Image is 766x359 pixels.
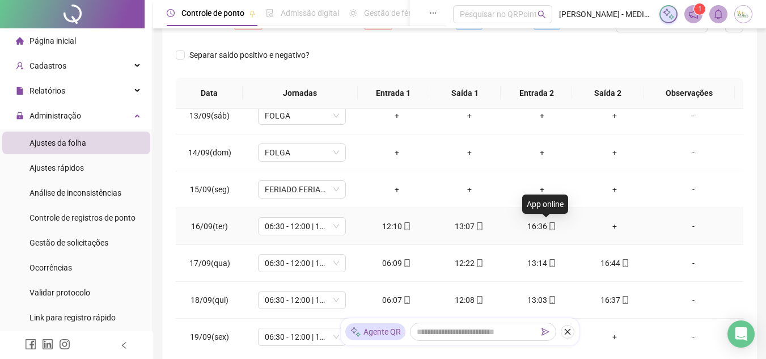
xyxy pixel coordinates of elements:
span: Administração [29,111,81,120]
div: + [587,220,642,233]
span: instagram [59,339,70,350]
span: user-add [16,62,24,70]
span: send [541,328,549,336]
div: 16:44 [587,257,642,269]
span: file [16,87,24,95]
span: 15/09(seg) [190,185,230,194]
span: search [538,10,546,19]
div: + [587,109,642,122]
div: 16:36 [515,220,569,233]
div: 13:07 [442,220,497,233]
span: clock-circle [167,9,175,17]
span: mobile [402,259,411,267]
div: - [660,331,727,343]
span: mobile [547,222,556,230]
div: + [442,183,497,196]
div: 13:03 [515,294,569,306]
span: close [564,328,572,336]
span: home [16,37,24,45]
span: 06:30 - 12:00 | 13:00 - 16:30 [265,255,339,272]
span: Controle de registros de ponto [29,213,136,222]
span: 19/09(sex) [190,332,229,341]
span: Ajustes da folha [29,138,86,147]
span: Relatórios [29,86,65,95]
img: sparkle-icon.fc2bf0ac1784a2077858766a79e2daf3.svg [662,8,675,20]
span: Controle de ponto [181,9,244,18]
span: Ocorrências [29,263,72,272]
span: 17/09(qua) [189,259,230,268]
sup: 1 [694,3,705,15]
div: + [587,331,642,343]
span: Admissão digital [281,9,339,18]
span: FOLGA [265,107,339,124]
span: mobile [475,296,484,304]
div: 12:10 [370,220,424,233]
div: + [370,109,424,122]
span: 1 [698,5,702,13]
div: 13:14 [515,257,569,269]
div: + [442,109,497,122]
div: - [660,109,727,122]
div: - [660,183,727,196]
span: Página inicial [29,36,76,45]
div: App online [522,195,568,214]
span: Análise de inconsistências [29,188,121,197]
span: notification [688,9,699,19]
th: Saída 1 [429,78,501,109]
th: Entrada 2 [501,78,572,109]
span: mobile [475,259,484,267]
span: Link para registro rápido [29,313,116,322]
span: mobile [620,259,629,267]
div: 06:07 [370,294,424,306]
img: 72833 [735,6,752,23]
span: 18/09(qui) [191,295,228,305]
div: + [370,183,424,196]
span: Gestão de férias [364,9,421,18]
span: mobile [402,222,411,230]
div: - [660,146,727,159]
th: Observações [644,78,735,109]
span: mobile [402,296,411,304]
th: Jornadas [243,78,358,109]
span: file-done [266,9,274,17]
div: - [660,220,727,233]
span: Gestão de solicitações [29,238,108,247]
div: + [587,146,642,159]
span: Observações [653,87,726,99]
span: facebook [25,339,36,350]
span: mobile [475,222,484,230]
div: Open Intercom Messenger [727,320,755,348]
div: + [515,146,569,159]
span: 06:30 - 12:00 | 13:00 - 16:30 [265,292,339,309]
span: 06:30 - 12:00 | 13:00 - 16:30 [265,218,339,235]
span: FOLGA [265,144,339,161]
span: [PERSON_NAME] - MEDIC WORK SAÚDE OCUPACIONAL [559,8,653,20]
span: 13/09(sáb) [189,111,230,120]
span: ellipsis [429,9,437,17]
div: + [587,183,642,196]
span: Validar protocolo [29,288,90,297]
span: left [120,341,128,349]
div: + [370,146,424,159]
th: Data [176,78,243,109]
div: 12:08 [442,294,497,306]
span: mobile [547,259,556,267]
span: 06:30 - 12:00 | 13:00 - 15:30 [265,328,339,345]
span: Separar saldo positivo e negativo? [185,49,314,61]
th: Saída 2 [572,78,644,109]
img: sparkle-icon.fc2bf0ac1784a2077858766a79e2daf3.svg [350,326,361,338]
div: - [660,257,727,269]
div: + [515,183,569,196]
div: - [660,294,727,306]
span: pushpin [249,10,256,17]
div: 12:22 [442,257,497,269]
div: 06:09 [370,257,424,269]
div: Agente QR [345,323,405,340]
span: sun [349,9,357,17]
span: Ajustes rápidos [29,163,84,172]
span: bell [713,9,723,19]
span: FERIADO FERIADO MUNICIPAL - ANIVERSÁRIO DA CIDADE [265,181,339,198]
span: mobile [620,296,629,304]
div: + [515,109,569,122]
th: Entrada 1 [358,78,429,109]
